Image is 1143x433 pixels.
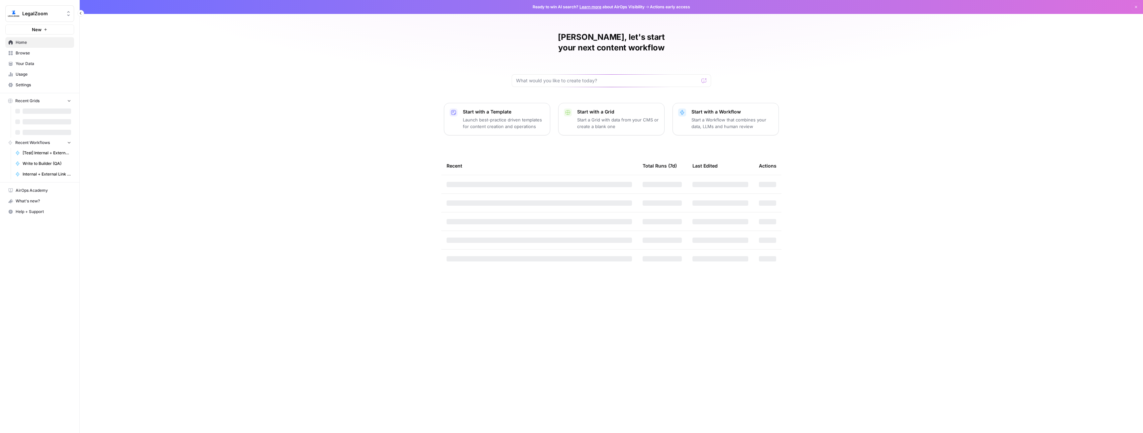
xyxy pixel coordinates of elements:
button: Recent Grids [5,96,74,106]
button: Start with a WorkflowStart a Workflow that combines your data, LLMs and human review [673,103,779,135]
span: Actions early access [650,4,690,10]
a: Settings [5,80,74,90]
span: Recent Grids [15,98,40,104]
p: Start a Workflow that combines your data, LLMs and human review [691,116,773,130]
input: What would you like to create today? [516,77,699,84]
span: Recent Workflows [15,140,50,146]
p: Start a Grid with data from your CMS or create a blank one [577,116,659,130]
span: [Test] Internal + External Link Addition [23,150,71,156]
span: Usage [16,71,71,77]
a: [Test] Internal + External Link Addition [12,148,74,158]
span: Help + Support [16,209,71,215]
span: AirOps Academy [16,187,71,193]
button: Start with a TemplateLaunch best-practice driven templates for content creation and operations [444,103,550,135]
a: Internal + External Link Addition [12,169,74,180]
div: Actions [759,157,777,175]
a: Learn more [579,4,601,9]
button: Help + Support [5,206,74,217]
a: Usage [5,69,74,80]
button: What's new? [5,196,74,206]
a: Home [5,37,74,48]
span: New [32,26,42,33]
img: LegalZoom Logo [8,8,20,20]
a: Your Data [5,58,74,69]
div: What's new? [6,196,74,206]
div: Recent [447,157,632,175]
button: Recent Workflows [5,138,74,148]
span: Ready to win AI search? about AirOps Visibility [533,4,645,10]
div: Last Edited [692,157,718,175]
span: Internal + External Link Addition [23,171,71,177]
p: Launch best-practice driven templates for content creation and operations [463,116,545,130]
span: Browse [16,50,71,56]
span: LegalZoom [22,10,62,17]
button: New [5,25,74,35]
p: Start with a Template [463,108,545,115]
a: AirOps Academy [5,185,74,196]
span: Your Data [16,61,71,67]
p: Start with a Workflow [691,108,773,115]
p: Start with a Grid [577,108,659,115]
div: Total Runs (7d) [643,157,677,175]
a: Browse [5,48,74,58]
a: Write to Builder (QA) [12,158,74,169]
span: Home [16,39,71,45]
button: Workspace: LegalZoom [5,5,74,22]
h1: [PERSON_NAME], let's start your next content workflow [512,32,711,53]
span: Settings [16,82,71,88]
span: Write to Builder (QA) [23,161,71,167]
button: Start with a GridStart a Grid with data from your CMS or create a blank one [558,103,665,135]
